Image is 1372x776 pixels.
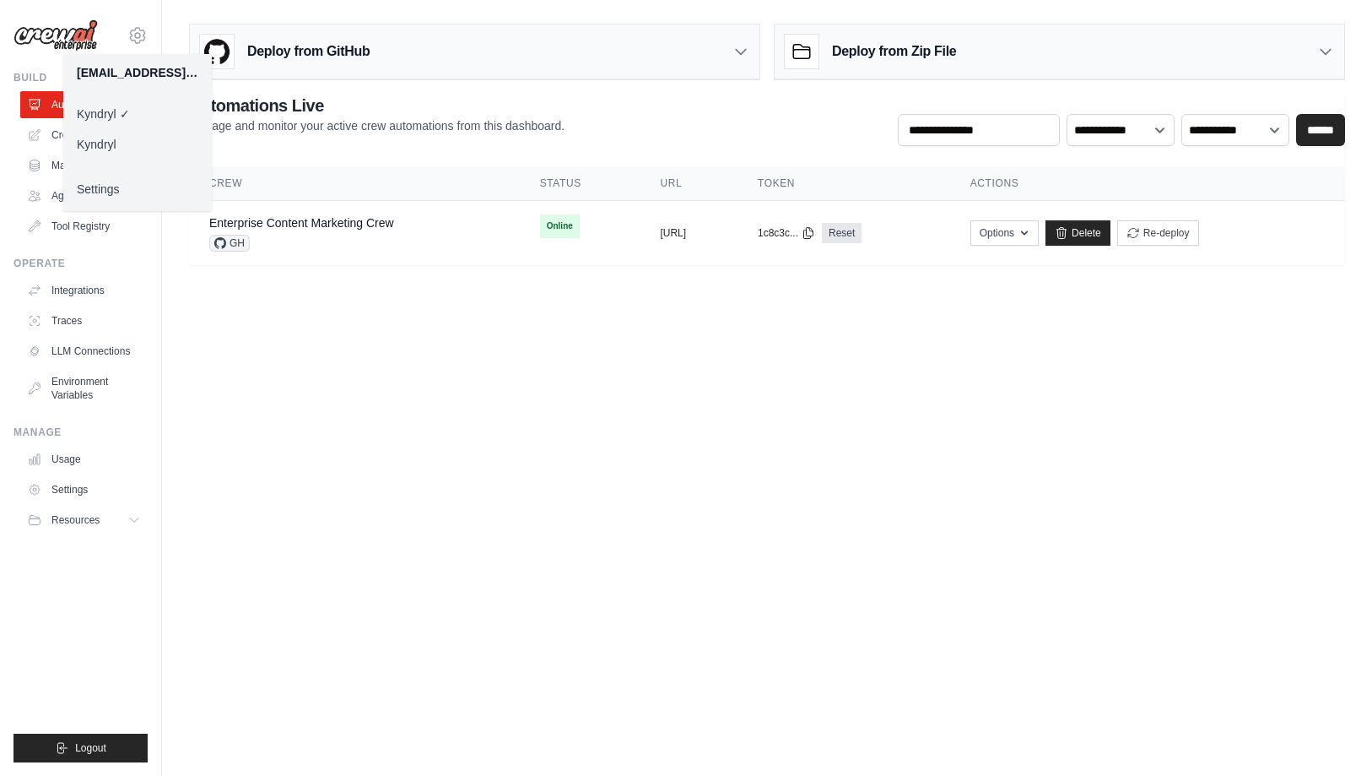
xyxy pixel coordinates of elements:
[189,94,564,117] h2: Automations Live
[63,129,212,160] a: Kyndryl
[20,307,148,334] a: Traces
[247,41,370,62] h3: Deploy from GitHub
[950,166,1345,201] th: Actions
[14,257,148,270] div: Operate
[51,513,100,527] span: Resources
[20,476,148,503] a: Settings
[14,71,148,84] div: Build
[540,214,580,238] span: Online
[822,223,862,243] a: Reset
[970,220,1039,246] button: Options
[832,41,956,62] h3: Deploy from Zip File
[640,166,737,201] th: URL
[77,64,198,81] div: [EMAIL_ADDRESS][DOMAIN_NAME]
[14,19,98,52] img: Logo
[20,122,148,149] a: Crew Studio
[209,235,250,252] span: GH
[209,216,394,230] a: Enterprise Content Marketing Crew
[20,507,148,534] button: Resources
[20,152,148,179] a: Marketplace
[189,117,564,134] p: Manage and monitor your active crew automations from this dashboard.
[20,368,148,409] a: Environment Variables
[200,35,234,68] img: GitHub Logo
[20,91,148,118] a: Automations
[189,166,520,201] th: Crew
[20,446,148,473] a: Usage
[758,226,815,240] button: 1c8c3c...
[520,166,640,201] th: Status
[14,426,148,439] div: Manage
[63,174,212,204] a: Settings
[20,213,148,240] a: Tool Registry
[20,182,148,209] a: Agents
[1288,695,1372,776] iframe: Chat Widget
[20,338,148,365] a: LLM Connections
[1045,220,1110,246] a: Delete
[63,99,212,129] a: Kyndryl ✓
[75,741,106,755] span: Logout
[20,277,148,304] a: Integrations
[14,734,148,762] button: Logout
[737,166,950,201] th: Token
[1117,220,1199,246] button: Re-deploy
